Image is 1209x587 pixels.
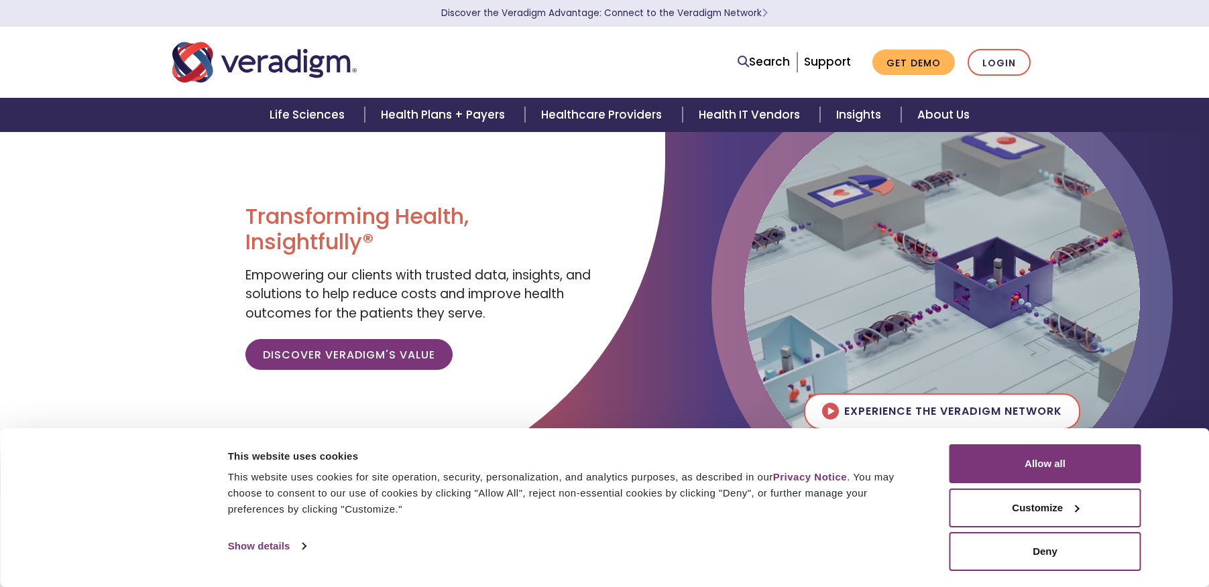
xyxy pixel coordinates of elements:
a: Show details [228,536,306,556]
a: Login [968,49,1031,76]
a: About Us [901,98,986,132]
a: Get Demo [872,50,955,76]
a: Insights [820,98,901,132]
h1: Transforming Health, Insightfully® [245,204,594,255]
button: Deny [949,532,1141,571]
a: Privacy Notice [773,471,847,482]
a: Health IT Vendors [683,98,820,132]
a: Discover the Veradigm Advantage: Connect to the Veradigm NetworkLearn More [441,7,768,19]
span: Empowering our clients with trusted data, insights, and solutions to help reduce costs and improv... [245,266,591,322]
a: Healthcare Providers [525,98,682,132]
a: Support [804,54,851,70]
a: Health Plans + Payers [365,98,525,132]
a: Search [738,53,790,71]
img: Veradigm logo [172,40,357,84]
div: This website uses cookies for site operation, security, personalization, and analytics purposes, ... [228,469,919,517]
a: Discover Veradigm's Value [245,339,453,370]
button: Customize [949,488,1141,527]
span: Learn More [762,7,768,19]
a: Life Sciences [253,98,365,132]
button: Allow all [949,444,1141,483]
div: This website uses cookies [228,448,919,464]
